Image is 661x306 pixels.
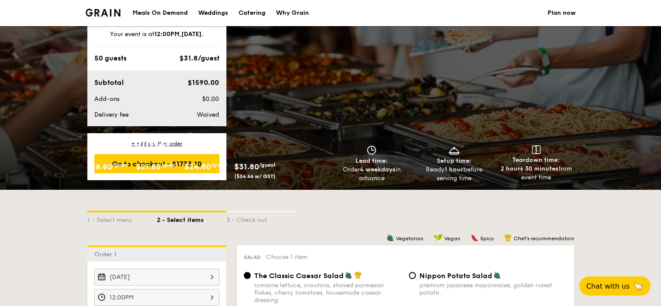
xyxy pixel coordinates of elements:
span: Order 1 [94,251,120,258]
div: 2 - Select items [157,212,226,225]
span: Nippon Potato Salad [419,272,492,280]
div: $31.8/guest [179,53,219,64]
span: $31.80 [234,162,259,171]
span: ($34.66 w/ GST) [234,173,276,179]
div: 50 guests [94,53,126,64]
span: ($27.03 w/ GST) [184,173,225,179]
strong: 12:00PM [154,30,179,38]
span: $1590.00 [188,78,219,87]
span: $21.80 [136,162,161,171]
input: Event date [94,269,219,286]
a: Logotype [86,9,121,17]
span: Delivery fee [94,111,129,118]
span: 🦙 [633,281,644,291]
div: Order in advance [334,165,409,183]
span: ($20.49 w/ GST) [87,173,129,179]
span: Choose 1 item [266,253,307,261]
input: The Classic Caesar Saladromaine lettuce, croutons, shaved parmesan flakes, cherry tomatoes, house... [244,272,251,279]
img: icon-dish.430c3a2e.svg [448,145,461,155]
img: icon-vegan.f8ff3823.svg [434,234,442,242]
span: /guest [161,162,177,168]
img: icon-clock.2db775ea.svg [365,145,378,155]
div: 3 - Check out [226,212,296,225]
span: /guest [211,162,227,168]
span: ($23.76 w/ GST) [136,173,177,179]
img: icon-spicy.37a8142b.svg [471,234,478,242]
div: Ready before serving time [416,165,492,183]
span: Lead time: [355,157,388,165]
div: premium japanese mayonnaise, golden russet potato [419,282,567,296]
span: /guest [112,162,129,168]
img: icon-vegetarian.fe4039eb.svg [386,234,394,242]
span: Chef's recommendation [514,235,574,242]
span: Spicy [480,235,494,242]
img: icon-teardown.65201eee.svg [532,145,541,154]
strong: 4 weekdays [360,166,395,173]
span: Chat with us [586,282,630,290]
span: Vegetarian [396,235,423,242]
img: icon-vegetarian.fe4039eb.svg [493,271,501,279]
span: Teardown time: [512,156,560,164]
strong: 1 hour [445,166,463,173]
span: Subtotal [94,78,124,87]
span: The Classic Caesar Salad [254,272,344,280]
span: Add-ons [94,95,120,103]
span: Setup time: [437,157,472,165]
span: Vegan [444,235,460,242]
span: $18.80 [87,162,112,171]
strong: [DATE] [181,30,202,38]
span: Salad [244,254,261,260]
div: from event time [498,165,574,182]
img: icon-vegetarian.fe4039eb.svg [345,271,352,279]
span: $0.00 [202,95,219,103]
img: Grain [86,9,121,17]
input: Nippon Potato Saladpremium japanese mayonnaise, golden russet potato [409,272,416,279]
h1: Classic Buffet [87,138,327,153]
input: Event time [94,289,219,306]
button: Chat with us🦙 [579,276,651,296]
img: icon-chef-hat.a58ddaea.svg [354,271,362,279]
div: Your event is at , . [94,30,219,46]
strong: 2 hours 30 minutes [501,165,558,172]
span: /guest [259,162,276,168]
span: $24.80 [184,162,211,171]
div: 1 - Select menu [87,212,157,225]
span: Waived [197,111,219,118]
div: romaine lettuce, croutons, shaved parmesan flakes, cherry tomatoes, housemade caesar dressing [254,282,402,304]
img: icon-chef-hat.a58ddaea.svg [504,234,512,242]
